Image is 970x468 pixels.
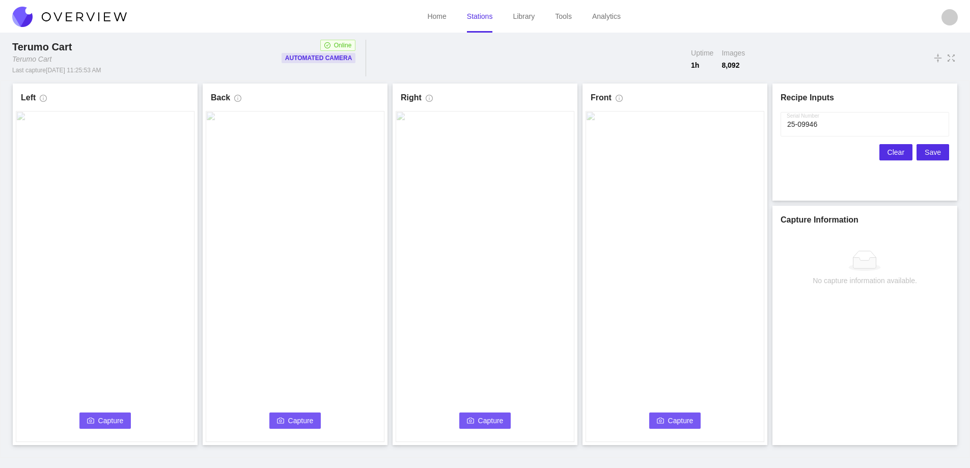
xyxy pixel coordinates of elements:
span: Terumo Cart [12,41,72,52]
h1: Right [401,92,422,104]
span: info-circle [616,95,623,106]
span: info-circle [426,95,433,106]
a: Home [427,12,446,20]
span: check-circle [324,42,330,48]
span: Capture [478,415,504,426]
span: 1 h [691,60,713,70]
label: Serial Number [787,112,819,120]
div: No capture information available. [813,275,917,286]
button: Save [917,144,949,160]
p: Automated Camera [285,53,352,63]
button: cameraCapture [269,412,321,429]
span: camera [657,417,664,425]
h1: Recipe Inputs [781,92,949,104]
button: cameraCapture [79,412,131,429]
span: info-circle [40,95,47,106]
span: Capture [668,415,694,426]
span: camera [467,417,474,425]
span: camera [277,417,284,425]
span: Save [925,147,941,158]
div: Terumo Cart [12,40,76,54]
div: Terumo Cart [12,54,51,64]
button: Clear [879,144,912,160]
a: Analytics [592,12,621,20]
span: camera [87,417,94,425]
span: Capture [98,415,124,426]
span: info-circle [234,95,241,106]
a: Tools [555,12,572,20]
span: Uptime [691,48,713,58]
a: Stations [467,12,493,20]
h1: Front [591,92,612,104]
h1: Left [21,92,36,104]
span: 8,092 [722,60,745,70]
a: Library [513,12,535,20]
button: cameraCapture [459,412,511,429]
h1: Back [211,92,230,104]
span: Images [722,48,745,58]
span: Capture [288,415,314,426]
span: fullscreen [947,52,956,64]
span: Online [334,40,352,50]
img: Overview [12,7,127,27]
div: Last capture [DATE] 11:25:53 AM [12,66,101,74]
span: Clear [888,147,904,158]
span: vertical-align-middle [933,52,943,64]
button: cameraCapture [649,412,701,429]
h1: Capture Information [781,214,949,226]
